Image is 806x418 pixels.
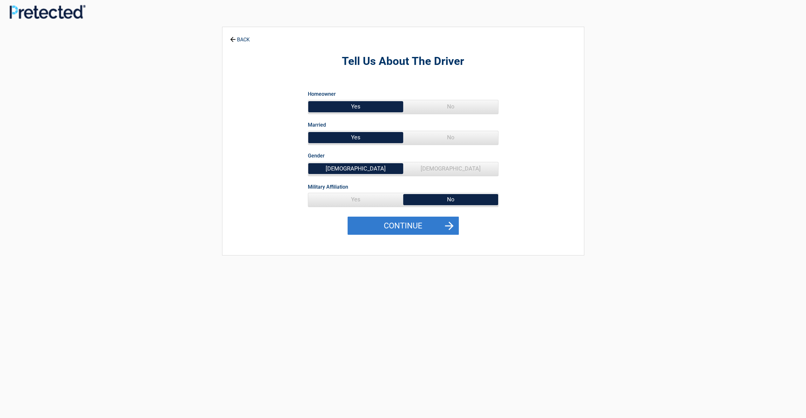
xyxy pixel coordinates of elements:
span: Yes [308,131,403,144]
span: No [403,193,498,206]
span: Yes [308,193,403,206]
label: Married [308,121,326,129]
span: [DEMOGRAPHIC_DATA] [308,162,403,175]
label: Gender [308,151,325,160]
button: Continue [348,217,459,235]
label: Homeowner [308,90,336,98]
span: No [403,100,498,113]
span: [DEMOGRAPHIC_DATA] [403,162,498,175]
h2: Tell Us About The Driver [257,54,549,69]
img: Main Logo [10,5,85,18]
span: No [403,131,498,144]
span: Yes [308,100,403,113]
a: BACK [229,31,251,42]
label: Military Affiliation [308,183,348,191]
